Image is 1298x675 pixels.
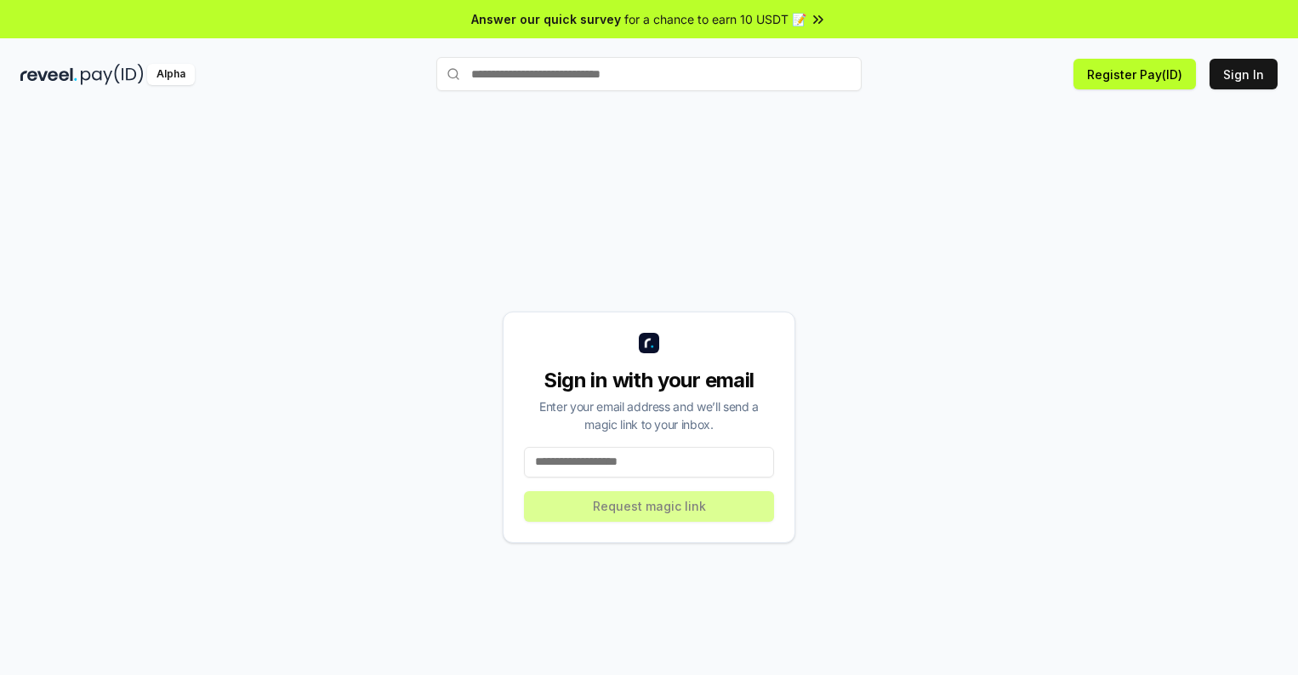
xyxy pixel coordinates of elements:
img: logo_small [639,333,659,353]
div: Sign in with your email [524,367,774,394]
img: reveel_dark [20,64,77,85]
button: Sign In [1210,59,1278,89]
div: Alpha [147,64,195,85]
span: for a chance to earn 10 USDT 📝 [624,10,806,28]
div: Enter your email address and we’ll send a magic link to your inbox. [524,398,774,433]
span: Answer our quick survey [471,10,621,28]
img: pay_id [81,64,144,85]
button: Register Pay(ID) [1073,59,1196,89]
